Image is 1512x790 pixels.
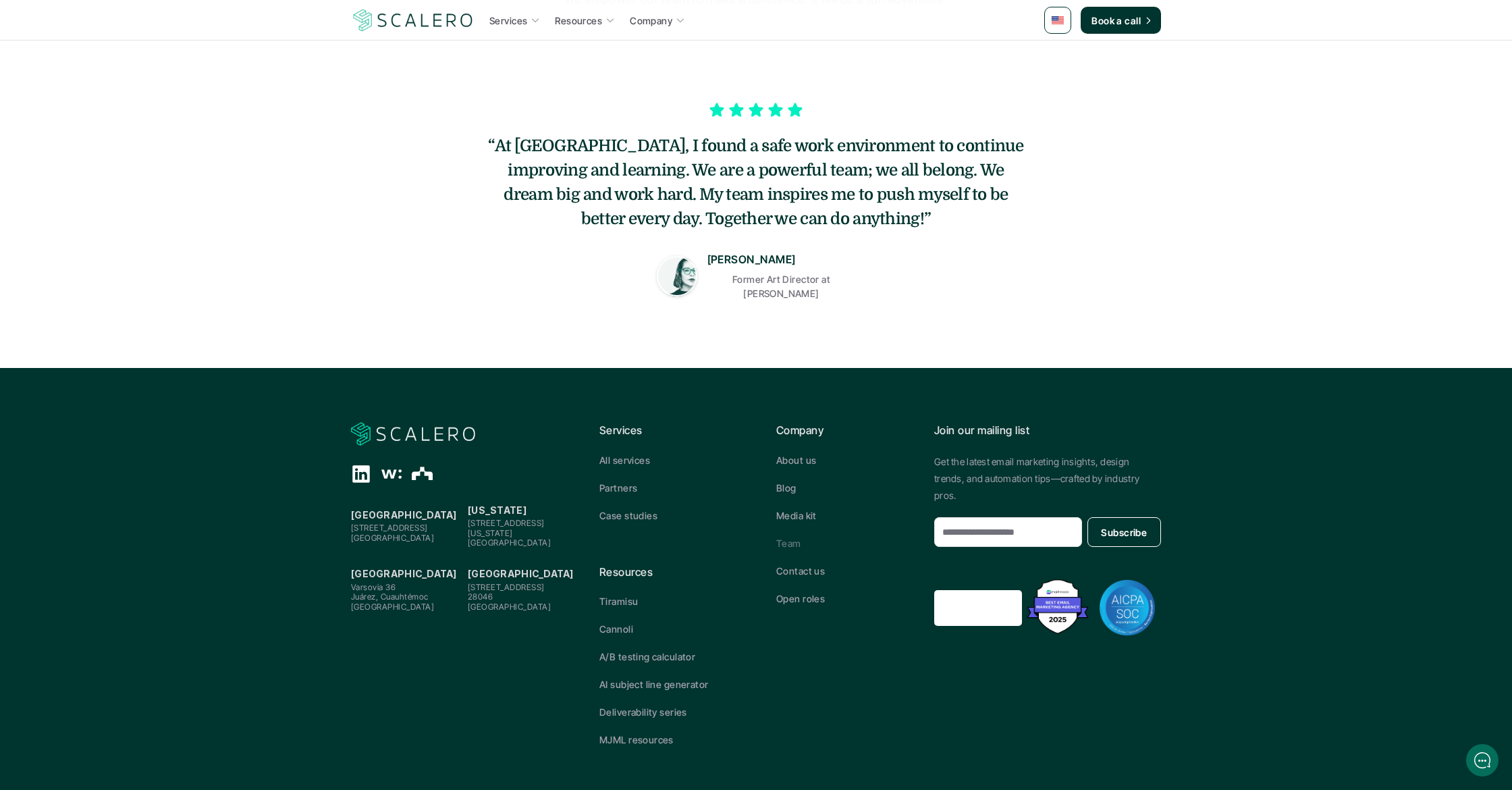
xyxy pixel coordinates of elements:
[1101,525,1147,539] p: Subscribe
[599,422,736,440] p: Services
[776,564,825,578] p: Contact us
[599,733,674,747] p: MJML resources
[776,536,913,550] a: Team
[351,523,428,533] span: [STREET_ADDRESS]
[599,622,736,636] a: Cannoli
[468,504,526,516] strong: [US_STATE]
[351,422,475,446] a: Scalero company logo for dark backgrounds
[776,422,913,440] p: Company
[468,582,545,592] span: [STREET_ADDRESS]
[486,134,1026,231] h5: “At [GEOGRAPHIC_DATA], I found a safe work environment to continue improving and learning. We are...
[1091,14,1141,28] p: Book a call
[468,568,574,579] strong: [GEOGRAPHIC_DATA]
[776,481,796,495] p: Blog
[599,677,736,691] a: AI subject line generator
[776,564,913,578] a: Contact us
[707,251,796,269] p: [PERSON_NAME]
[351,509,457,521] strong: [GEOGRAPHIC_DATA]
[599,508,657,523] p: Case studies
[776,536,801,550] p: Team
[599,650,736,664] a: A/B testing calculator
[351,591,429,602] span: Juárez, Cuauhtémoc
[381,464,402,484] div: Wellfound
[351,568,457,579] strong: [GEOGRAPHIC_DATA]
[351,602,434,612] span: [GEOGRAPHIC_DATA]
[776,508,913,523] a: Media kit
[20,90,250,155] h2: Let us know if we can help with lifecycle marketing.
[776,453,913,467] a: About us
[351,464,371,484] div: Linkedin
[599,650,695,664] p: A/B testing calculator
[599,594,736,608] a: Tiramisu
[599,622,633,636] p: Cannoli
[934,453,1161,504] p: Get the latest email marketing insights, design trends, and automation tips—crafted by industry p...
[412,464,433,485] div: The Org
[599,481,637,495] p: Partners
[468,591,551,611] span: 28046 [GEOGRAPHIC_DATA]
[468,528,551,548] span: [US_STATE][GEOGRAPHIC_DATA]
[776,591,825,606] p: Open roles
[1024,576,1091,637] img: Best Email Marketing Agency 2025 - Recognized by Mailmodo
[21,179,249,206] button: New conversation
[351,421,475,447] img: Scalero company logo for dark backgrounds
[776,508,817,523] p: Media kit
[468,518,545,528] span: [STREET_ADDRESS]
[351,582,396,592] span: Varsovia 36
[351,7,475,33] img: Scalero company logo
[630,14,672,28] p: Company
[599,453,650,467] p: All services
[113,472,171,481] span: We run on Gist
[776,591,913,606] a: Open roles
[1087,517,1161,547] button: Subscribe
[599,705,736,719] a: Deliverability series
[776,453,816,467] p: About us
[599,594,638,608] p: Tiramisu
[599,733,736,747] a: MJML resources
[599,508,736,523] a: Case studies
[1081,7,1161,34] a: Book a call
[489,14,527,28] p: Services
[351,533,434,543] span: [GEOGRAPHIC_DATA]
[1466,744,1498,776] iframe: gist-messenger-bubble-iframe
[1099,579,1156,636] img: AICPA SOC badge
[599,564,736,581] p: Resources
[599,677,709,691] p: AI subject line generator
[599,481,736,495] a: Partners
[776,481,913,495] a: Blog
[599,705,687,719] p: Deliverability series
[87,187,162,198] span: New conversation
[20,65,250,87] h1: Hi! Welcome to [GEOGRAPHIC_DATA].
[555,14,602,28] p: Resources
[707,272,856,300] p: Former Art Director at [PERSON_NAME]
[599,453,736,467] a: All services
[934,422,1161,440] p: Join our mailing list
